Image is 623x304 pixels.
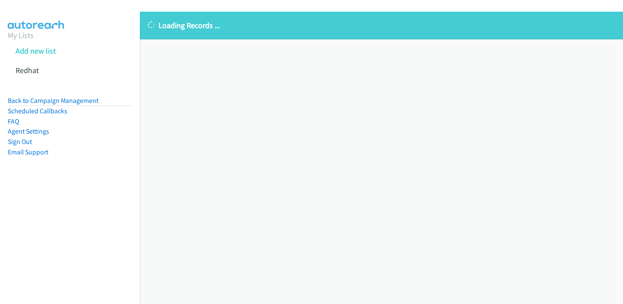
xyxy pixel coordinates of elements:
[8,127,49,135] a: Agent Settings
[8,117,19,125] a: FAQ
[16,46,56,56] a: Add new list
[16,65,39,75] a: Redhat
[8,30,34,40] a: My Lists
[8,96,98,105] a: Back to Campaign Management
[8,138,32,146] a: Sign Out
[8,107,67,115] a: Scheduled Callbacks
[148,19,615,31] p: Loading Records ...
[8,148,48,156] a: Email Support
